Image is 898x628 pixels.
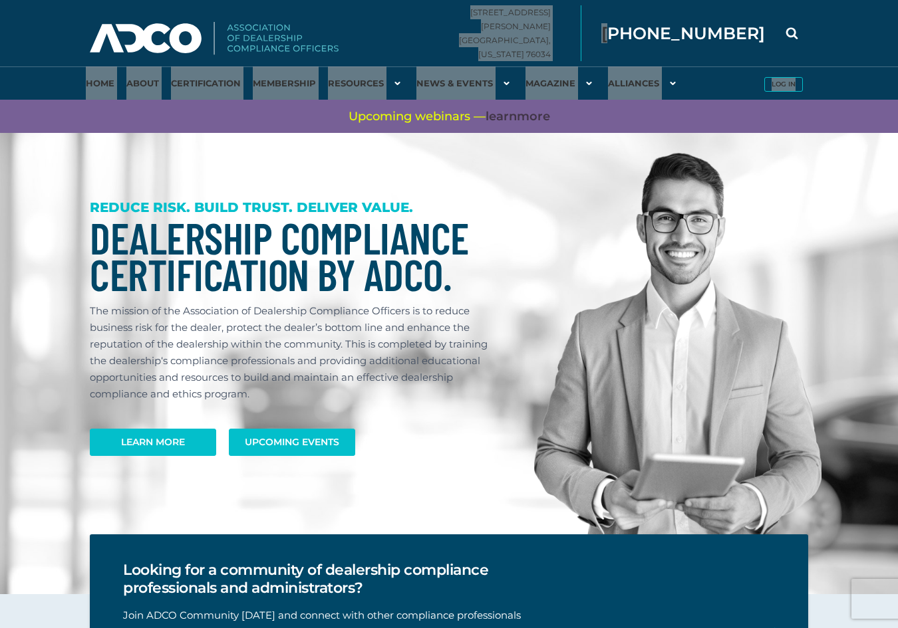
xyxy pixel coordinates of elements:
img: Association of Dealership Compliance Officers logo [90,22,339,55]
span: [PHONE_NUMBER] [601,25,765,42]
a: Resources [322,66,410,100]
a: learnmore [486,108,550,125]
img: Dealership Compliance Professional [534,153,822,560]
a: Alliances [602,66,686,100]
a: Certification [165,66,247,100]
a: Membership [247,66,322,100]
a: Magazine [520,66,602,100]
p: The mission of the Association of Dealership Compliance Officers is to reduce business risk for t... [90,302,501,402]
a: Learn More [90,429,216,456]
div: [STREET_ADDRESS][PERSON_NAME] [GEOGRAPHIC_DATA], [US_STATE] 76034 [459,5,581,61]
a: About [120,66,165,100]
a: Home [80,66,120,100]
a: Log in [758,66,808,100]
h1: Dealership Compliance Certification by ADCO. [90,219,501,292]
a: News & Events [410,66,520,100]
button: Log in [764,77,803,92]
span: learn [486,109,517,124]
span: Upcoming webinars — [349,108,550,125]
h3: REDUCE RISK. BUILD TRUST. DELIVER VALUE. [90,199,501,216]
a: Upcoming Events [229,429,355,456]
